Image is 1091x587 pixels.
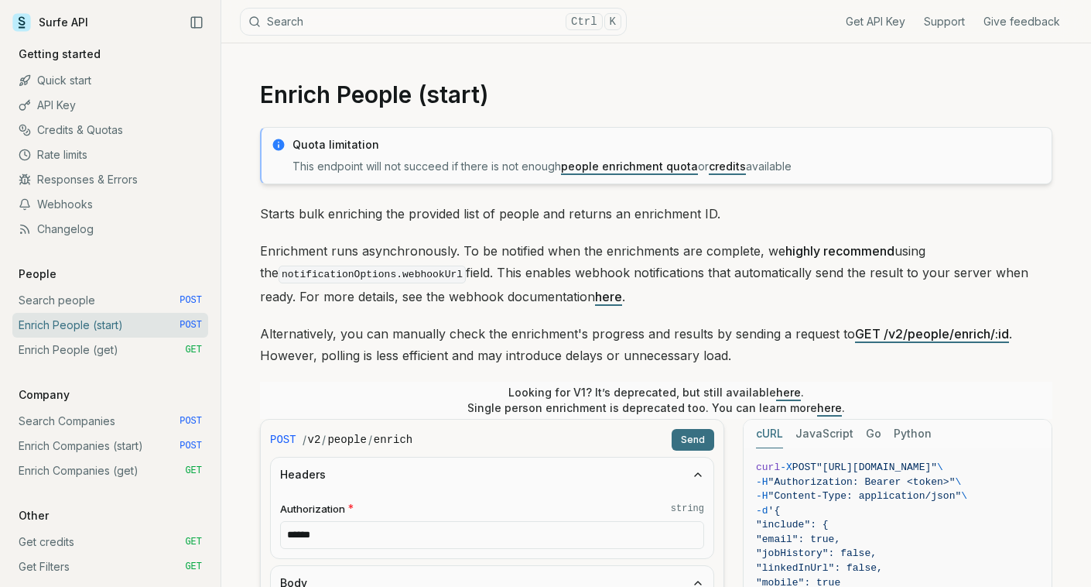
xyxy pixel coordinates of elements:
[322,432,326,448] span: /
[604,13,621,30] kbd: K
[671,503,704,515] code: string
[12,387,76,403] p: Company
[270,432,296,448] span: POST
[983,14,1060,29] a: Give feedback
[756,505,768,517] span: -d
[327,432,366,448] code: people
[756,420,783,448] button: cURL
[260,240,1052,307] p: Enrichment runs asynchronously. To be notified when the enrichments are complete, we using the fi...
[185,465,202,477] span: GET
[12,313,208,338] a: Enrich People (start) POST
[756,534,840,545] span: "email": true,
[855,326,1009,342] a: GET /v2/people/enrich/:id
[12,93,208,118] a: API Key
[280,502,345,517] span: Authorization
[240,8,627,36] button: SearchCtrlK
[368,432,372,448] span: /
[185,344,202,356] span: GET
[937,462,943,473] span: \
[785,243,894,259] strong: highly recommend
[292,159,1042,174] p: This endpoint will not succeed if there is not enough or available
[566,13,603,30] kbd: Ctrl
[672,429,714,451] button: Send
[12,530,208,554] a: Get credits GET
[12,217,208,242] a: Changelog
[303,432,306,448] span: /
[12,409,208,434] a: Search Companies POST
[12,11,88,34] a: Surfe API
[180,440,202,452] span: POST
[12,192,208,217] a: Webhooks
[12,266,63,282] p: People
[961,490,967,502] span: \
[756,490,768,502] span: -H
[12,554,208,579] a: Get Filters GET
[12,167,208,192] a: Responses & Errors
[185,536,202,548] span: GET
[955,476,961,488] span: \
[561,160,698,173] a: people enrichment quota
[846,14,905,29] a: Get API Key
[279,266,466,283] code: notificationOptions.webhookUrl
[292,137,1042,153] p: Quota limitation
[768,490,962,502] span: "Content-Type: application/json"
[756,476,768,488] span: -H
[12,458,208,483] a: Enrich Companies (get) GET
[260,323,1052,366] p: Alternatively, you can manually check the enrichment's progress and results by sending a request ...
[374,432,412,448] code: enrich
[776,386,801,399] a: here
[12,68,208,93] a: Quick start
[308,432,321,448] code: v2
[12,46,107,62] p: Getting started
[260,203,1052,225] p: Starts bulk enriching the provided list of people and returns an enrichment ID.
[180,319,202,331] span: POST
[756,562,883,574] span: "linkedInUrl": false,
[866,420,881,448] button: Go
[817,401,842,414] a: here
[756,519,829,530] span: "include": {
[271,458,713,492] button: Headers
[768,476,956,488] span: "Authorization: Bearer <token>"
[12,118,208,142] a: Credits & Quotas
[595,289,622,304] a: here
[12,288,208,313] a: Search people POST
[780,462,792,473] span: -X
[467,385,845,416] p: Looking for V1? It’s deprecated, but still available . Single person enrichment is deprecated too...
[795,420,853,448] button: JavaScript
[756,548,877,559] span: "jobHistory": false,
[260,81,1052,108] h1: Enrich People (start)
[894,420,932,448] button: Python
[180,294,202,307] span: POST
[768,505,781,517] span: '{
[12,508,55,523] p: Other
[12,142,208,167] a: Rate limits
[816,462,937,473] span: "[URL][DOMAIN_NAME]"
[709,160,746,173] a: credits
[924,14,965,29] a: Support
[180,415,202,427] span: POST
[12,434,208,458] a: Enrich Companies (start) POST
[185,11,208,34] button: Collapse Sidebar
[12,338,208,362] a: Enrich People (get) GET
[792,462,816,473] span: POST
[185,561,202,573] span: GET
[756,462,780,473] span: curl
